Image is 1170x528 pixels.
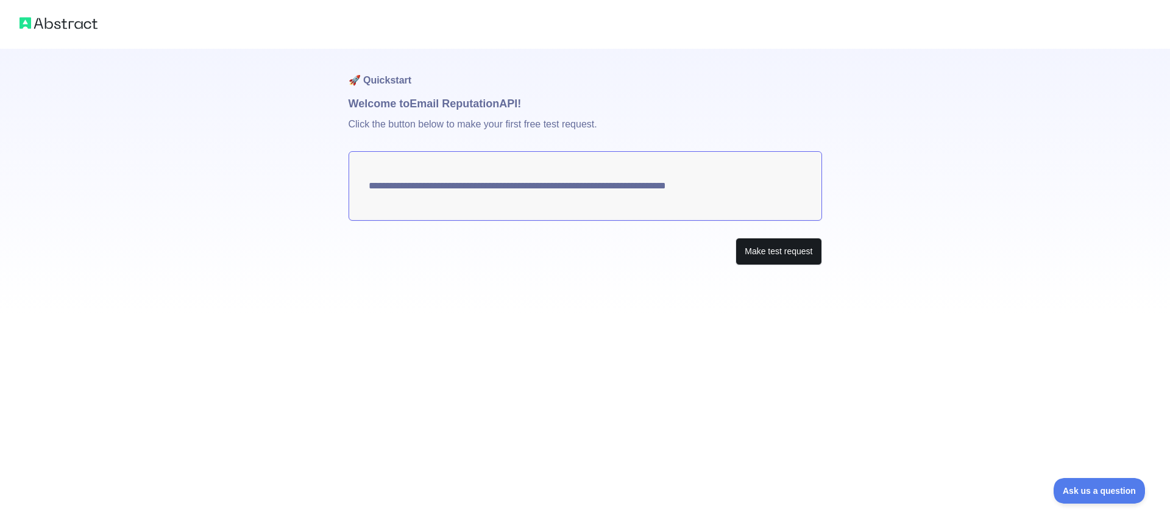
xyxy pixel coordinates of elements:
[1054,478,1146,504] iframe: Toggle Customer Support
[349,95,822,112] h1: Welcome to Email Reputation API!
[349,49,822,95] h1: 🚀 Quickstart
[19,15,97,32] img: Abstract logo
[349,112,822,151] p: Click the button below to make your first free test request.
[736,238,821,265] button: Make test request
